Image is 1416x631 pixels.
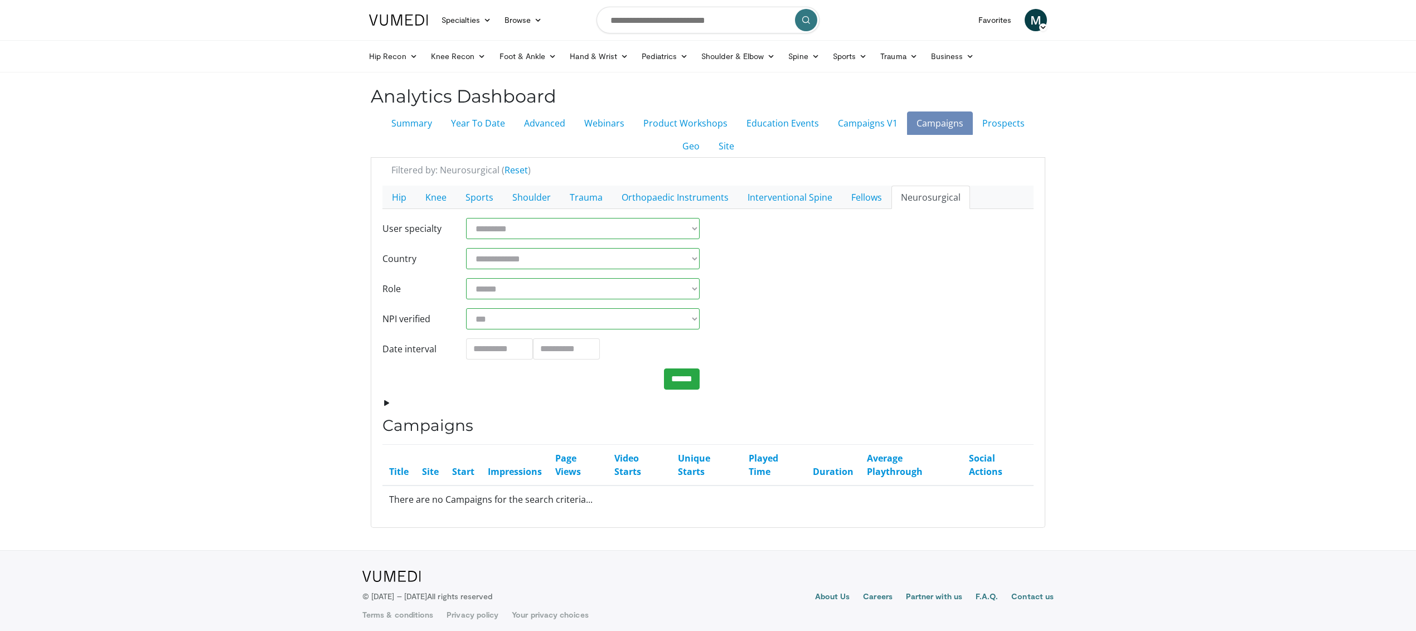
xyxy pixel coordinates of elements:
div: Filtered by: Neurosurgical ( ) [383,163,1042,177]
a: Average Playthrough [867,452,923,478]
a: Interventional Spine [738,186,842,209]
a: Site [709,134,744,158]
a: M [1025,9,1047,31]
a: Terms & conditions [362,609,433,620]
a: Social Actions [969,452,1002,478]
a: Hip [382,186,416,209]
label: Date interval [374,338,458,360]
a: Specialties [435,9,498,31]
a: Product Workshops [634,111,737,135]
a: Site [422,465,439,478]
a: Duration [813,465,854,478]
input: Search topics, interventions [597,7,819,33]
a: Page Views [555,452,581,478]
a: Shoulder [503,186,560,209]
a: Sports [826,45,874,67]
a: Browse [498,9,549,31]
h3: Campaigns [382,416,1034,435]
label: NPI verified [374,308,458,329]
p: © [DATE] – [DATE] [362,591,493,602]
a: Webinars [575,111,634,135]
a: Reset [505,164,528,176]
a: Year To Date [442,111,515,135]
a: Contact us [1011,591,1054,604]
a: Start [452,465,474,478]
a: Played Time [749,452,778,478]
a: F.A.Q. [976,591,998,604]
a: Summary [382,111,442,135]
a: Foot & Ankle [493,45,564,67]
a: Hip Recon [362,45,424,67]
a: Neurosurgical [891,186,970,209]
label: Role [374,278,458,299]
a: Knee Recon [424,45,493,67]
a: Trauma [874,45,924,67]
td: There are no Campaigns for the search criteria... [382,486,1034,513]
label: User specialty [374,218,458,239]
a: Advanced [515,111,575,135]
a: Careers [863,591,893,604]
a: Partner with us [906,591,962,604]
a: Education Events [737,111,828,135]
a: Unique Starts [678,452,710,478]
a: Favorites [972,9,1018,31]
a: Video Starts [614,452,641,478]
a: Spine [782,45,826,67]
a: Prospects [973,111,1034,135]
a: Campaigns V1 [828,111,907,135]
a: Campaigns [907,111,973,135]
a: Pediatrics [635,45,695,67]
a: Knee [416,186,456,209]
img: VuMedi Logo [362,571,421,582]
img: VuMedi Logo [369,14,428,26]
a: Your privacy choices [512,609,588,620]
a: About Us [815,591,850,604]
a: Trauma [560,186,612,209]
h2: Analytics Dashboard [371,86,1045,107]
span: All rights reserved [427,591,492,601]
a: Orthopaedic Instruments [612,186,738,209]
a: Geo [673,134,709,158]
label: Country [374,248,458,269]
a: Hand & Wrist [563,45,635,67]
a: Sports [456,186,503,209]
a: Impressions [488,465,542,478]
a: Business [924,45,981,67]
a: Title [389,465,409,478]
a: Shoulder & Elbow [695,45,782,67]
a: Fellows [842,186,891,209]
a: Privacy policy [447,609,498,620]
